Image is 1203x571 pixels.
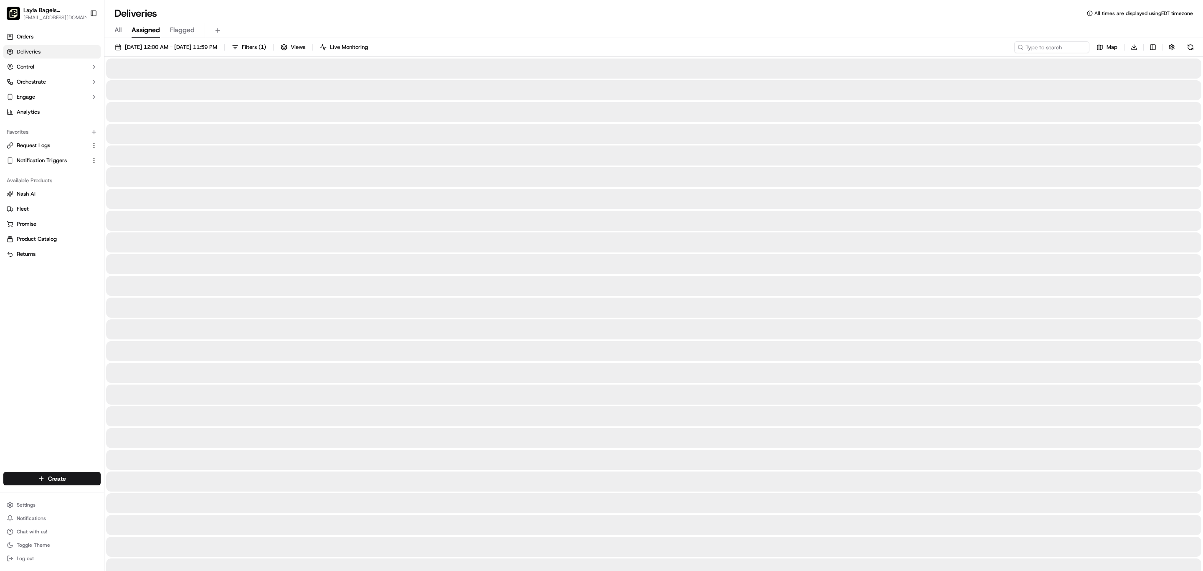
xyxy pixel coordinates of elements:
[3,154,101,167] button: Notification Triggers
[114,7,157,20] h1: Deliveries
[111,41,221,53] button: [DATE] 12:00 AM - [DATE] 11:59 PM
[3,30,101,43] a: Orders
[17,63,34,71] span: Control
[277,41,309,53] button: Views
[3,90,101,104] button: Engage
[3,553,101,564] button: Log out
[17,542,50,548] span: Toggle Theme
[316,41,372,53] button: Live Monitoring
[1093,41,1121,53] button: Map
[7,220,97,228] a: Promise
[17,108,40,116] span: Analytics
[1014,41,1089,53] input: Type to search
[259,43,266,51] span: ( 1 )
[17,190,36,198] span: Nash AI
[3,125,101,139] div: Favorites
[17,555,34,562] span: Log out
[7,157,87,164] a: Notification Triggers
[1094,10,1193,17] span: All times are displayed using EDT timezone
[3,202,101,216] button: Fleet
[3,512,101,524] button: Notifications
[3,3,86,23] button: Layla Bagels (Ocean Park)Layla Bagels ([GEOGRAPHIC_DATA])[EMAIL_ADDRESS][DOMAIN_NAME]
[17,78,46,86] span: Orchestrate
[17,235,57,243] span: Product Catalog
[3,539,101,551] button: Toggle Theme
[17,515,46,522] span: Notifications
[7,235,97,243] a: Product Catalog
[17,93,35,101] span: Engage
[1107,43,1117,51] span: Map
[7,142,87,149] a: Request Logs
[3,499,101,511] button: Settings
[3,217,101,231] button: Promise
[228,41,270,53] button: Filters(1)
[23,6,85,14] button: Layla Bagels ([GEOGRAPHIC_DATA])
[3,174,101,187] div: Available Products
[17,205,29,213] span: Fleet
[3,526,101,538] button: Chat with us!
[3,75,101,89] button: Orchestrate
[3,45,101,59] a: Deliveries
[330,43,368,51] span: Live Monitoring
[242,43,266,51] span: Filters
[3,472,101,485] button: Create
[17,142,50,149] span: Request Logs
[3,139,101,152] button: Request Logs
[17,33,33,41] span: Orders
[17,250,36,258] span: Returns
[132,25,160,35] span: Assigned
[17,502,36,508] span: Settings
[170,25,195,35] span: Flagged
[1185,41,1196,53] button: Refresh
[3,187,101,201] button: Nash AI
[3,60,101,74] button: Control
[17,528,47,535] span: Chat with us!
[3,247,101,261] button: Returns
[114,25,122,35] span: All
[23,14,94,21] button: [EMAIL_ADDRESS][DOMAIN_NAME]
[291,43,305,51] span: Views
[7,7,20,20] img: Layla Bagels (Ocean Park)
[17,48,41,56] span: Deliveries
[125,43,217,51] span: [DATE] 12:00 AM - [DATE] 11:59 PM
[17,157,67,164] span: Notification Triggers
[7,250,97,258] a: Returns
[17,220,36,228] span: Promise
[3,105,101,119] a: Analytics
[48,474,66,483] span: Create
[7,190,97,198] a: Nash AI
[7,205,97,213] a: Fleet
[3,232,101,246] button: Product Catalog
